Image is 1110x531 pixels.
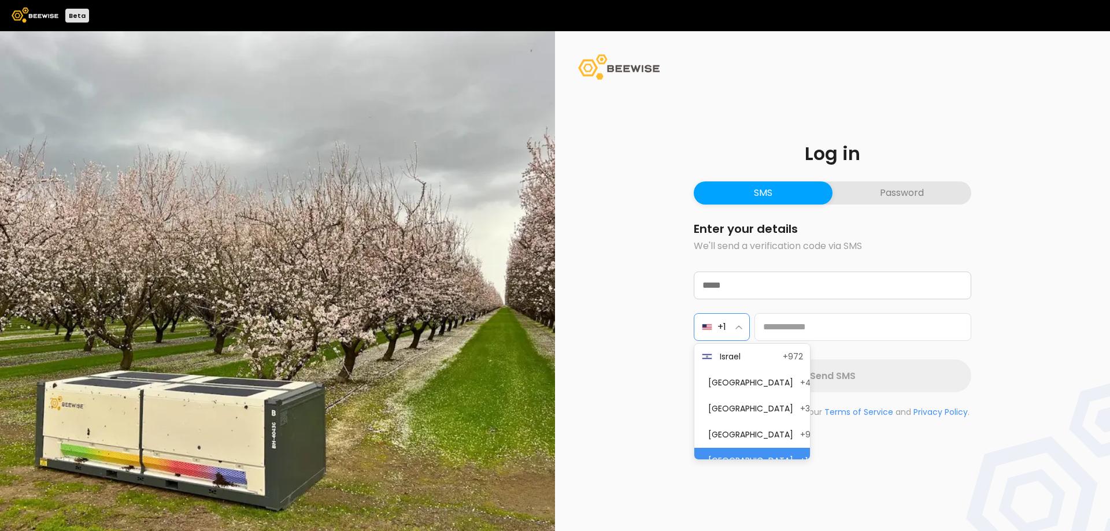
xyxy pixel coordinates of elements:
span: [GEOGRAPHIC_DATA] [708,455,793,467]
button: Send SMS [694,359,971,392]
h2: Enter your details [694,223,971,235]
button: [GEOGRAPHIC_DATA]+971 [694,422,810,448]
span: +380 [800,403,820,415]
span: [GEOGRAPHIC_DATA] [708,429,793,441]
button: SMS [694,181,832,205]
button: [GEOGRAPHIC_DATA]+380 [694,396,810,422]
span: [GEOGRAPHIC_DATA] [708,403,793,415]
button: [GEOGRAPHIC_DATA]+48 [694,370,810,396]
div: Beta [65,9,89,23]
button: [GEOGRAPHIC_DATA]+1 [694,448,810,474]
button: Israel+972 [694,344,810,370]
p: By continuing, you agree to our and . [694,406,971,418]
button: Password [832,181,971,205]
img: Beewise logo [12,8,58,23]
span: +48 [800,377,816,389]
h1: Log in [694,144,971,163]
span: Israel [720,351,776,363]
a: Terms of Service [824,406,893,418]
span: +971 [800,429,818,441]
span: [GEOGRAPHIC_DATA] [708,377,793,389]
span: Send SMS [810,369,856,383]
span: +1 [717,320,726,334]
a: Privacy Policy [913,406,968,418]
p: We'll send a verification code via SMS [694,239,971,253]
span: +1 [800,455,808,467]
button: +1 [694,313,750,341]
span: +972 [783,351,803,363]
